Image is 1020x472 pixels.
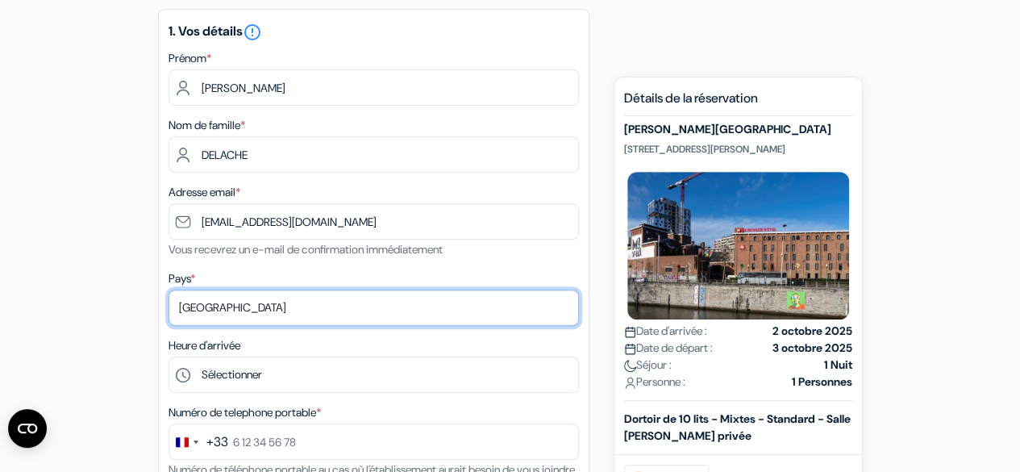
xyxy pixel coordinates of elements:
button: Ouvrir le widget CMP [8,409,47,448]
input: 6 12 34 56 78 [169,424,579,460]
strong: 1 Nuit [824,357,852,374]
strong: 2 octobre 2025 [772,323,852,340]
b: Dortoir de 10 lits - Mixtes - Standard - Salle [PERSON_NAME] privée [624,411,851,443]
button: Change country, selected France (+33) [169,424,228,459]
img: user_icon.svg [624,377,636,389]
strong: 3 octobre 2025 [772,340,852,357]
img: calendar.svg [624,326,636,338]
span: Date de départ : [624,340,713,357]
h5: [PERSON_NAME][GEOGRAPHIC_DATA] [624,123,852,136]
label: Heure d'arrivée [169,337,240,354]
img: calendar.svg [624,343,636,355]
i: error_outline [243,23,262,42]
strong: 1 Personnes [792,374,852,391]
input: Entrer adresse e-mail [169,203,579,240]
label: Nom de famille [169,117,245,134]
span: Personne : [624,374,685,391]
h5: Détails de la réservation [624,90,852,116]
label: Prénom [169,50,211,67]
label: Pays [169,270,195,287]
p: [STREET_ADDRESS][PERSON_NAME] [624,143,852,156]
div: +33 [206,432,228,452]
label: Numéro de telephone portable [169,404,321,421]
input: Entrez votre prénom [169,69,579,106]
h5: 1. Vos détails [169,23,579,42]
a: error_outline [243,23,262,40]
small: Vous recevrez un e-mail de confirmation immédiatement [169,242,443,257]
img: moon.svg [624,360,636,372]
input: Entrer le nom de famille [169,136,579,173]
span: Date d'arrivée : [624,323,707,340]
span: Séjour : [624,357,672,374]
label: Adresse email [169,184,240,201]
